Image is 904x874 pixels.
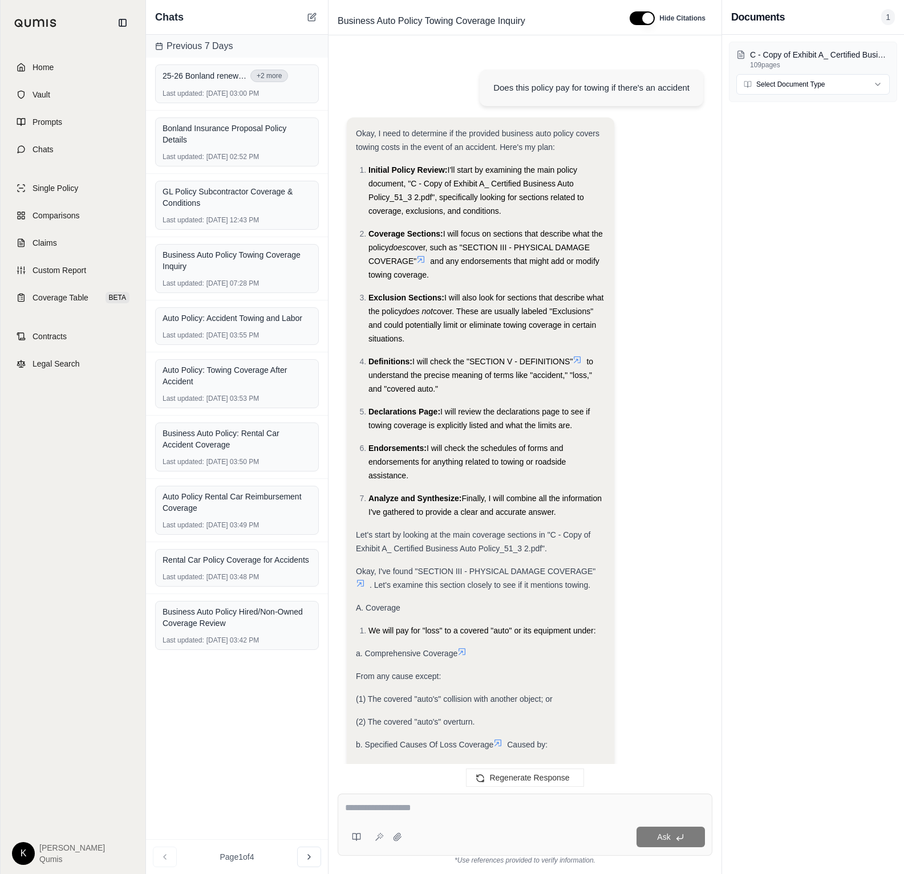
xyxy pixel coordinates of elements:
[368,407,440,416] span: Declarations Page:
[163,331,311,340] div: [DATE] 03:55 PM
[163,521,204,530] span: Last updated:
[750,60,890,70] p: 109 pages
[163,394,311,403] div: [DATE] 03:53 PM
[163,89,204,98] span: Last updated:
[368,444,427,453] span: Endorsements:
[333,12,530,30] span: Business Auto Policy Towing Coverage Inquiry
[33,292,88,303] span: Coverage Table
[113,14,132,32] button: Collapse sidebar
[163,554,311,566] div: Rental Car Policy Coverage for Accidents
[7,230,139,255] a: Claims
[356,740,493,749] span: b. Specified Causes Of Loss Coverage
[155,9,184,25] span: Chats
[163,457,204,466] span: Last updated:
[33,116,62,128] span: Prompts
[356,672,441,681] span: From any cause except:
[33,358,80,369] span: Legal Search
[333,12,616,30] div: Edit Title
[368,357,412,366] span: Definitions:
[39,842,105,853] span: [PERSON_NAME]
[39,853,105,865] span: Qumis
[220,851,254,863] span: Page 1 of 4
[356,717,475,726] span: (2) The covered "auto's" overturn.
[146,35,328,58] div: Previous 7 Days
[7,176,139,201] a: Single Policy
[368,293,444,302] span: Exclusion Sections:
[7,324,139,349] a: Contracts
[7,55,139,80] a: Home
[163,279,311,288] div: [DATE] 07:28 PM
[163,152,311,161] div: [DATE] 02:52 PM
[163,312,311,324] div: Auto Policy: Accident Towing and Labor
[7,137,139,162] a: Chats
[368,229,443,238] span: Coverage Sections:
[7,203,139,228] a: Comparisons
[356,129,599,152] span: Okay, I need to determine if the provided business auto policy covers towing costs in the event o...
[33,182,78,194] span: Single Policy
[163,491,311,514] div: Auto Policy Rental Car Reimbursement Coverage
[163,636,204,645] span: Last updated:
[163,152,204,161] span: Last updated:
[33,89,50,100] span: Vault
[368,407,590,430] span: I will review the declarations page to see if towing coverage is explicitly listed and what the l...
[33,144,54,155] span: Chats
[368,257,599,279] span: and any endorsements that might add or modify towing coverage.
[356,567,595,576] span: Okay, I've found "SECTION III - PHYSICAL DAMAGE COVERAGE"
[356,763,463,772] span: (1) Fire, lightning or explosion;
[305,10,319,24] button: New Chat
[163,216,204,225] span: Last updated:
[33,62,54,73] span: Home
[163,572,204,582] span: Last updated:
[163,70,248,82] span: 25-26 Bonland renewal proposal without WC.pdf
[33,331,67,342] span: Contracts
[659,14,706,23] span: Hide Citations
[163,606,311,629] div: Business Auto Policy Hired/Non-Owned Coverage Review
[163,428,311,450] div: Business Auto Policy: Rental Car Accident Coverage
[750,49,890,60] p: C - Copy of Exhibit A_ Certified Business Auto Policy_51_3 2.pdf
[163,521,311,530] div: [DATE] 03:49 PM
[466,769,583,787] button: Regenerate Response
[489,773,569,782] span: Regenerate Response
[106,292,129,303] span: BETA
[7,285,139,310] a: Coverage TableBETA
[356,649,457,658] span: a. Comprehensive Coverage
[402,307,433,316] span: does not
[370,580,590,590] span: . Let's examine this section closely to see if it mentions towing.
[368,357,593,393] span: to understand the precise meaning of terms like "accident," "loss," and "covered auto."
[163,636,311,645] div: [DATE] 03:42 PM
[356,530,591,553] span: Let's start by looking at the main coverage sections in "C - Copy of Exhibit A_ Certified Busines...
[412,357,573,366] span: I will check the "SECTION V - DEFINITIONS"
[7,258,139,283] a: Custom Report
[12,842,35,865] div: K
[356,603,400,612] span: A. Coverage
[356,694,553,704] span: (1) The covered "auto's" collision with another object; or
[163,186,311,209] div: GL Policy Subcontractor Coverage & Conditions
[368,165,448,174] span: Initial Policy Review:
[736,49,890,70] button: C - Copy of Exhibit A_ Certified Business Auto Policy_51_3 2.pdf109pages
[163,216,311,225] div: [DATE] 12:43 PM
[731,9,785,25] h3: Documents
[163,457,311,466] div: [DATE] 03:50 PM
[493,81,690,95] div: Does this policy pay for towing if there's an accident
[7,82,139,107] a: Vault
[163,572,311,582] div: [DATE] 03:48 PM
[163,331,204,340] span: Last updated:
[163,249,311,272] div: Business Auto Policy Towing Coverage Inquiry
[507,740,548,749] span: Caused by:
[33,237,57,249] span: Claims
[163,394,204,403] span: Last updated:
[657,832,670,842] span: Ask
[368,229,603,252] span: I will focus on sections that describe what the policy
[368,444,566,480] span: I will check the schedules of forms and endorsements for anything related to towing or roadside a...
[368,243,590,266] span: cover, such as "SECTION III - PHYSICAL DAMAGE COVERAGE"
[368,626,596,635] span: We will pay for "loss" to a covered "auto" or its equipment under:
[368,494,602,517] span: Finally, I will combine all the information I've gathered to provide a clear and accurate answer.
[368,293,603,316] span: I will also look for sections that describe what the policy
[7,351,139,376] a: Legal Search
[250,70,288,82] button: +2 more
[368,165,584,216] span: I'll start by examining the main policy document, "C - Copy of Exhibit A_ Certified Business Auto...
[163,123,311,145] div: Bonland Insurance Proposal Policy Details
[7,109,139,135] a: Prompts
[33,210,79,221] span: Comparisons
[637,827,705,847] button: Ask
